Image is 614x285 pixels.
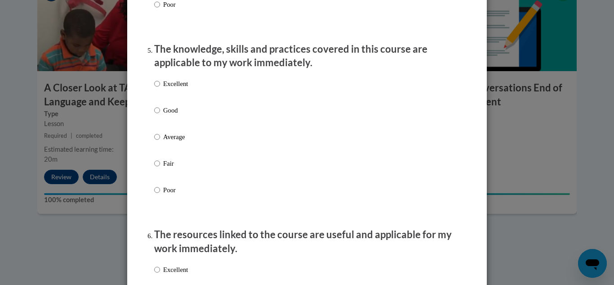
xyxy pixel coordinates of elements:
[163,158,188,168] p: Fair
[154,132,160,142] input: Average
[154,158,160,168] input: Fair
[154,105,160,115] input: Good
[154,265,160,275] input: Excellent
[154,42,460,70] p: The knowledge, skills and practices covered in this course are applicable to my work immediately.
[163,185,188,195] p: Poor
[163,79,188,89] p: Excellent
[163,265,188,275] p: Excellent
[163,105,188,115] p: Good
[154,228,460,256] p: The resources linked to the course are useful and applicable for my work immediately.
[154,185,160,195] input: Poor
[163,132,188,142] p: Average
[154,79,160,89] input: Excellent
